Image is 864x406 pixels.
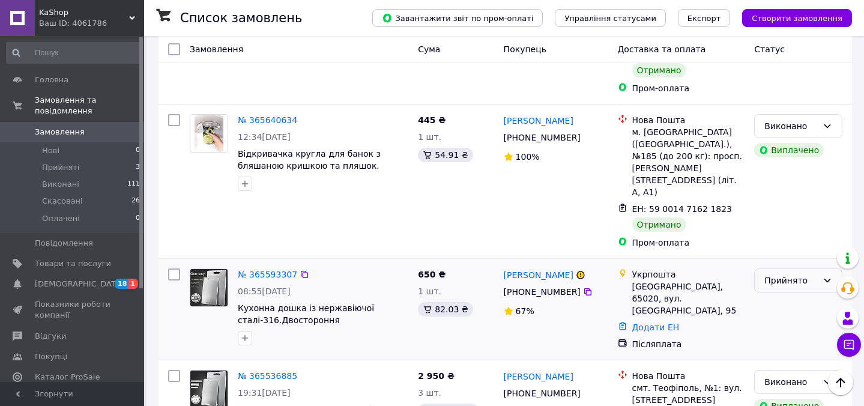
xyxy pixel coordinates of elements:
[418,286,441,296] span: 1 шт.
[195,115,223,152] img: Фото товару
[238,371,297,381] a: № 365536885
[632,268,745,280] div: Укрпошта
[730,13,852,22] a: Створити замовлення
[372,9,543,27] button: Завантажити звіт по пром-оплаті
[504,269,573,281] a: [PERSON_NAME]
[35,299,111,321] span: Показники роботи компанії
[632,217,686,232] div: Отримано
[687,14,721,23] span: Експорт
[501,129,583,146] div: [PHONE_NUMBER]
[136,145,140,156] span: 0
[828,370,853,395] button: Наверх
[752,14,842,23] span: Створити замовлення
[35,95,144,117] span: Замовлення та повідомлення
[516,152,540,162] span: 100%
[504,115,573,127] a: [PERSON_NAME]
[632,323,680,332] a: Додати ЕН
[764,375,818,389] div: Виконано
[35,258,111,269] span: Товари та послуги
[632,63,686,77] div: Отримано
[418,115,446,125] span: 445 ₴
[190,114,228,153] a: Фото товару
[418,388,441,398] span: 3 шт.
[6,42,141,64] input: Пошук
[128,279,138,289] span: 1
[418,132,441,142] span: 1 шт.
[35,74,68,85] span: Головна
[764,120,818,133] div: Виконано
[42,162,79,173] span: Прийняті
[564,14,656,23] span: Управління статусами
[632,82,745,94] div: Пром-оплата
[418,44,440,54] span: Cума
[632,338,745,350] div: Післяплата
[35,351,67,362] span: Покупці
[632,382,745,406] div: смт. Теофіполь, №1: вул. [STREET_ADDRESS]
[39,18,144,29] div: Ваш ID: 4061786
[504,371,573,383] a: [PERSON_NAME]
[42,196,83,207] span: Скасовані
[632,126,745,198] div: м. [GEOGRAPHIC_DATA] ([GEOGRAPHIC_DATA].), №185 (до 200 кг): просп. [PERSON_NAME][STREET_ADDRESS]...
[418,371,455,381] span: 2 950 ₴
[238,303,374,337] a: Кухонна дошка із нержавіючої сталі-316.Двостороння панель-25х15см.
[180,11,302,25] h1: Список замовлень
[42,213,80,224] span: Оплачені
[678,9,731,27] button: Експорт
[39,7,129,18] span: KaShop
[764,274,818,287] div: Прийнято
[632,280,745,317] div: [GEOGRAPHIC_DATA], 65020, вул. [GEOGRAPHIC_DATA], 95
[742,9,852,27] button: Створити замовлення
[190,268,228,307] a: Фото товару
[555,9,666,27] button: Управління статусами
[238,286,291,296] span: 08:55[DATE]
[754,143,824,157] div: Виплачено
[618,44,706,54] span: Доставка та оплата
[837,333,861,357] button: Чат з покупцем
[754,44,785,54] span: Статус
[35,372,100,383] span: Каталог ProSale
[238,149,381,171] a: Відкривачка кругла для банок з бляшаною кришкою та пляшок.
[418,302,473,317] div: 82.03 ₴
[516,306,534,316] span: 67%
[238,115,297,125] a: № 365640634
[501,283,583,300] div: [PHONE_NUMBER]
[632,370,745,382] div: Нова Пошта
[190,269,228,306] img: Фото товару
[238,388,291,398] span: 19:31[DATE]
[418,270,446,279] span: 650 ₴
[501,385,583,402] div: [PHONE_NUMBER]
[35,279,124,289] span: [DEMOGRAPHIC_DATA]
[238,270,297,279] a: № 365593307
[115,279,128,289] span: 18
[632,204,733,214] span: ЕН: 59 0014 7162 1823
[131,196,140,207] span: 26
[136,213,140,224] span: 0
[35,331,66,342] span: Відгуки
[42,145,59,156] span: Нові
[42,179,79,190] span: Виконані
[190,44,243,54] span: Замовлення
[136,162,140,173] span: 3
[238,132,291,142] span: 12:34[DATE]
[632,114,745,126] div: Нова Пошта
[382,13,533,23] span: Завантажити звіт по пром-оплаті
[504,44,546,54] span: Покупець
[127,179,140,190] span: 111
[418,148,473,162] div: 54.91 ₴
[632,237,745,249] div: Пром-оплата
[35,238,93,249] span: Повідомлення
[35,127,85,138] span: Замовлення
